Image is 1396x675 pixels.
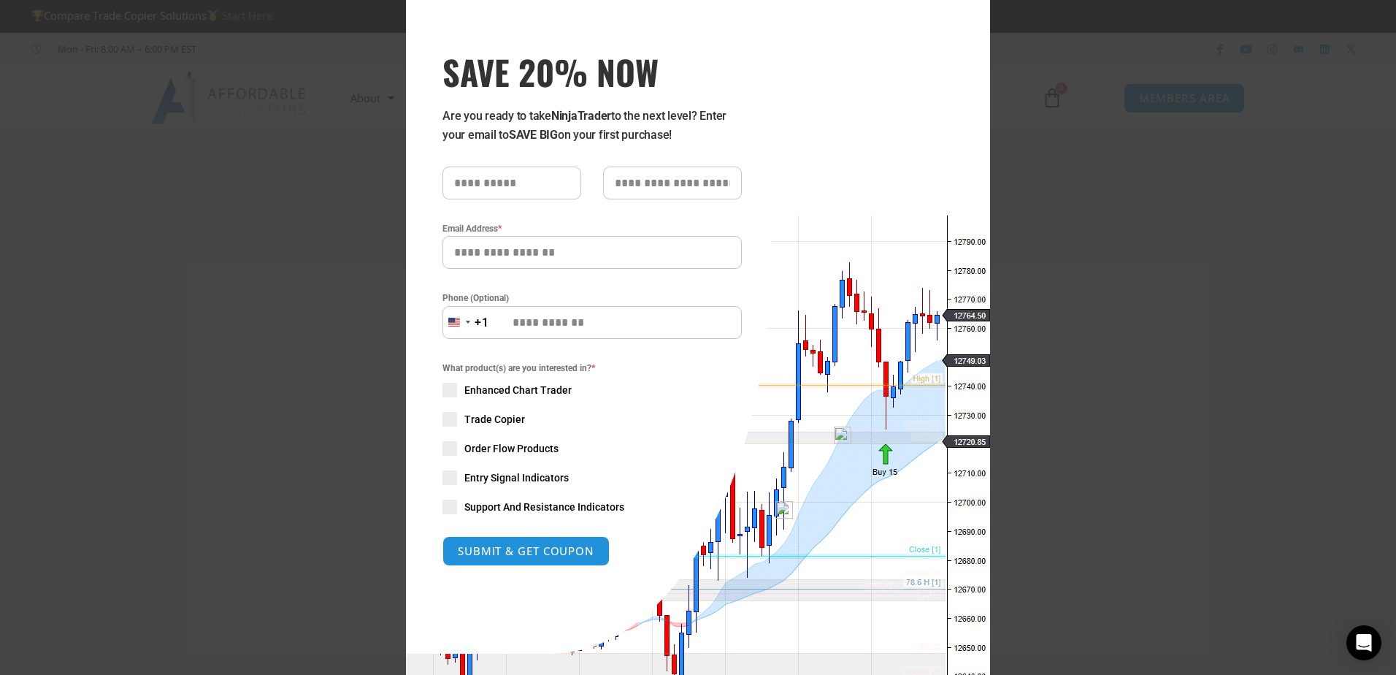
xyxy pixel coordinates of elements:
strong: NinjaTrader [551,109,611,123]
label: Enhanced Chart Trader [442,383,742,397]
img: npw-badge-icon-locked.svg [834,427,851,444]
span: What product(s) are you interested in? [442,361,742,375]
p: Are you ready to take to the next level? Enter your email to on your first purchase! [442,107,742,145]
label: Support And Resistance Indicators [442,500,742,514]
label: Order Flow Products [442,441,742,456]
label: Email Address [442,221,742,236]
label: Phone (Optional) [442,291,742,305]
button: SUBMIT & GET COUPON [442,536,610,566]
div: Open Intercom Messenger [1346,625,1381,660]
h3: SAVE 20% NOW [442,51,742,92]
span: Trade Copier [464,412,525,427]
label: Trade Copier [442,412,742,427]
span: Enhanced Chart Trader [464,383,572,397]
span: Order Flow Products [464,441,559,456]
span: Entry Signal Indicators [464,470,569,485]
button: Selected country [442,306,489,339]
span: Support And Resistance Indicators [464,500,624,514]
strong: SAVE BIG [509,128,558,142]
div: +1 [475,313,489,332]
img: npw-badge-icon-locked.svg [775,501,793,519]
label: Entry Signal Indicators [442,470,742,485]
